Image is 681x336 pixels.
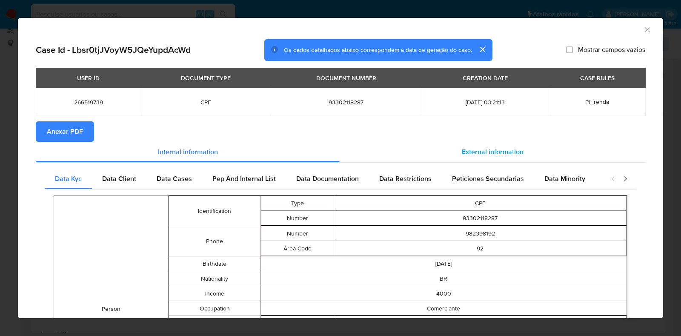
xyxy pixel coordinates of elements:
[169,301,260,316] td: Occupation
[261,241,334,256] td: Area Code
[169,286,260,301] td: Income
[472,39,492,60] button: cerrar
[284,46,472,54] span: Os dados detalhados abaixo correspondem à data de geração do caso.
[261,196,334,211] td: Type
[157,174,192,184] span: Data Cases
[260,286,627,301] td: 4000
[334,241,627,256] td: 92
[46,98,131,106] span: 266519739
[334,211,627,226] td: 93302118287
[102,174,136,184] span: Data Client
[169,196,260,226] td: Identification
[452,174,524,184] span: Peticiones Secundarias
[585,98,609,106] span: Pf_renda
[458,71,513,85] div: CREATION DATE
[260,271,627,286] td: BR
[36,121,94,142] button: Anexar PDF
[261,316,334,331] td: Number
[578,46,645,54] span: Mostrar campos vazios
[151,98,260,106] span: CPF
[311,71,381,85] div: DOCUMENT NUMBER
[462,147,524,157] span: External information
[643,26,651,33] button: Fechar a janela
[261,226,334,241] td: Number
[544,174,585,184] span: Data Minority
[432,98,538,106] span: [DATE] 03:21:13
[45,169,602,189] div: Detailed internal info
[261,211,334,226] td: Number
[260,256,627,271] td: [DATE]
[169,256,260,271] td: Birthdate
[47,122,83,141] span: Anexar PDF
[212,174,276,184] span: Pep And Internal List
[281,98,412,106] span: 93302118287
[334,316,627,331] td: 21451494
[18,18,663,318] div: closure-recommendation-modal
[36,142,645,162] div: Detailed info
[296,174,359,184] span: Data Documentation
[334,196,627,211] td: CPF
[176,71,236,85] div: DOCUMENT TYPE
[72,71,105,85] div: USER ID
[55,174,82,184] span: Data Kyc
[169,226,260,256] td: Phone
[379,174,432,184] span: Data Restrictions
[566,46,573,53] input: Mostrar campos vazios
[260,301,627,316] td: Comerciante
[36,44,191,55] h2: Case Id - Lbsr0tjJVoyW5JQeYupdAcWd
[334,226,627,241] td: 982398192
[158,147,218,157] span: Internal information
[169,271,260,286] td: Nationality
[575,71,620,85] div: CASE RULES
